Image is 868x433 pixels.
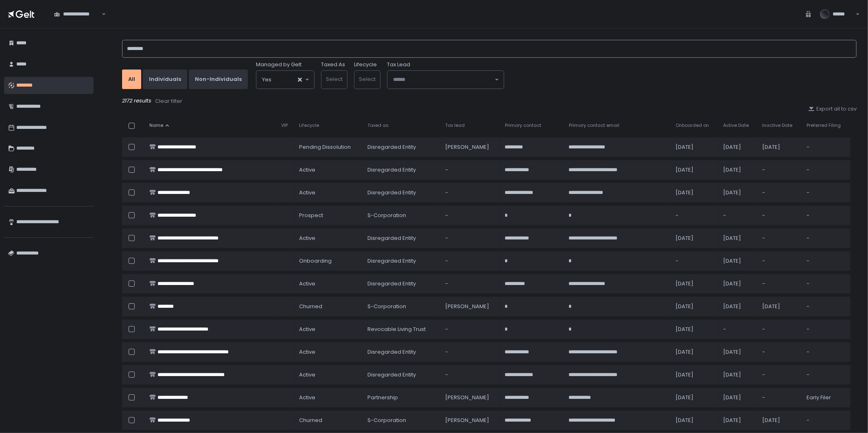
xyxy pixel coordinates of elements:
span: Lifecycle [299,122,319,128]
div: [DATE] [763,303,797,310]
div: Non-Individuals [195,76,242,83]
div: [DATE] [723,235,752,242]
span: Tax lead [445,122,465,128]
button: All [122,70,141,89]
input: Search for option [393,76,494,84]
div: S-Corporation [367,212,436,219]
div: [DATE] [723,166,752,174]
div: - [807,166,846,174]
span: active [299,348,315,356]
div: Search for option [256,71,314,89]
div: [DATE] [676,189,713,196]
div: - [763,257,797,265]
div: Search for option [387,71,504,89]
div: Early Filer [807,394,846,401]
span: churned [299,417,322,424]
div: - [445,348,495,356]
div: - [763,394,797,401]
div: All [128,76,135,83]
div: S-Corporation [367,417,436,424]
div: - [445,212,495,219]
span: active [299,166,315,174]
label: Lifecycle [354,61,377,68]
span: Onboarded on [676,122,709,128]
div: [DATE] [723,257,752,265]
span: onboarding [299,257,332,265]
span: VIP [281,122,288,128]
div: Disregarded Entity [367,166,436,174]
div: - [807,417,846,424]
div: Individuals [149,76,181,83]
button: Export all to csv [808,105,857,113]
div: Disregarded Entity [367,189,436,196]
div: [DATE] [676,417,713,424]
div: [DATE] [723,394,752,401]
span: active [299,189,315,196]
span: Yes [262,76,271,84]
div: [DATE] [676,144,713,151]
div: - [723,326,752,333]
div: - [763,166,797,174]
div: Disregarded Entity [367,144,436,151]
span: Inactive Date [763,122,793,128]
div: - [445,235,495,242]
div: [DATE] [723,280,752,287]
div: - [763,189,797,196]
div: - [807,303,846,310]
span: active [299,280,315,287]
div: [DATE] [676,394,713,401]
div: - [676,257,713,265]
div: - [445,280,495,287]
span: Primary contact email [569,122,619,128]
div: - [807,280,846,287]
div: [DATE] [676,235,713,242]
div: Disregarded Entity [367,371,436,379]
label: Taxed As [321,61,345,68]
div: Disregarded Entity [367,257,436,265]
div: [DATE] [676,326,713,333]
div: - [807,144,846,151]
div: Revocable Living Trust [367,326,436,333]
div: [DATE] [676,303,713,310]
span: Active Date [723,122,749,128]
span: Managed by Gelt [256,61,302,68]
div: Search for option [49,5,106,22]
span: Name [149,122,163,128]
div: [PERSON_NAME] [445,417,495,424]
div: [DATE] [723,371,752,379]
div: - [445,189,495,196]
button: Clear Selected [298,78,302,82]
div: - [723,212,752,219]
div: S-Corporation [367,303,436,310]
span: active [299,235,315,242]
span: Preferred Filing [807,122,841,128]
div: - [763,326,797,333]
div: - [807,257,846,265]
span: Tax Lead [387,61,410,68]
span: Primary contact [505,122,541,128]
div: - [763,235,797,242]
div: Clear filter [155,98,182,105]
div: - [445,371,495,379]
div: 2172 results [122,97,857,105]
input: Search for option [271,76,297,84]
div: [DATE] [763,144,797,151]
span: active [299,326,315,333]
div: [DATE] [676,280,713,287]
span: churned [299,303,322,310]
div: [PERSON_NAME] [445,394,495,401]
div: Disregarded Entity [367,348,436,356]
div: - [445,257,495,265]
span: active [299,371,315,379]
div: [DATE] [676,371,713,379]
div: - [763,280,797,287]
div: [DATE] [723,348,752,356]
div: Partnership [367,394,436,401]
div: [DATE] [723,189,752,196]
div: [DATE] [723,144,752,151]
span: prospect [299,212,323,219]
button: Non-Individuals [189,70,248,89]
div: [DATE] [763,417,797,424]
